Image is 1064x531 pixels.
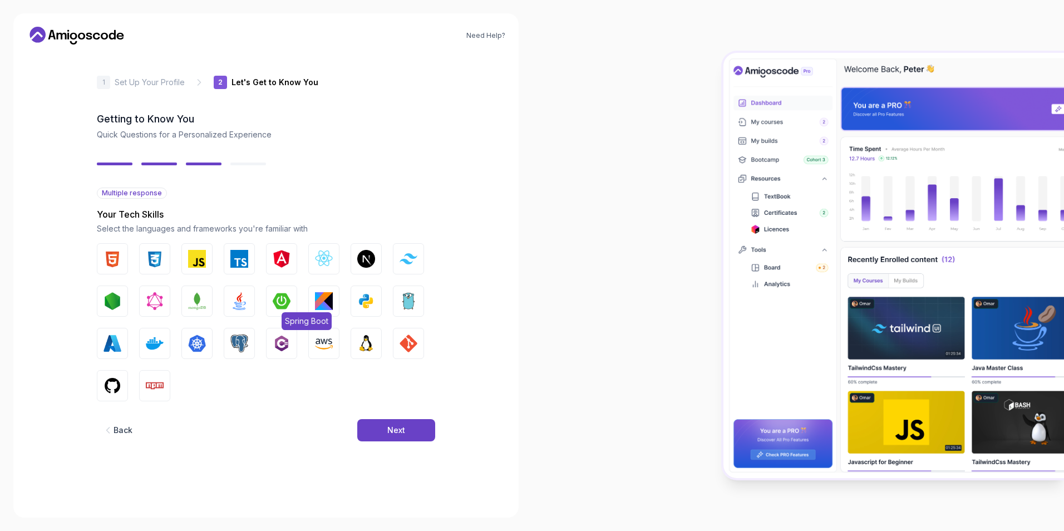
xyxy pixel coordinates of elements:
[387,425,405,436] div: Next
[139,370,170,401] button: Npm
[393,286,424,317] button: Go
[97,223,435,234] p: Select the languages and frameworks you're familiar with
[146,377,164,395] img: Npm
[357,250,375,268] img: Next.js
[273,335,290,352] img: C#
[181,328,213,359] button: Kubernetes
[315,250,333,268] img: React.js
[97,286,128,317] button: Node.js
[218,79,223,86] p: 2
[357,292,375,310] img: Python
[723,53,1064,478] img: Amigoscode Dashboard
[308,328,339,359] button: AWS
[104,377,121,395] img: GitHub
[188,335,206,352] img: Kubernetes
[308,286,339,317] button: Kotlin
[102,189,162,198] span: Multiple response
[266,243,297,274] button: Angular
[146,335,164,352] img: Docker
[393,243,424,274] button: Tailwind CSS
[357,335,375,352] img: Linux
[357,419,435,441] button: Next
[104,335,121,352] img: Azure
[315,292,333,310] img: Kotlin
[231,77,318,88] p: Let's Get to Know You
[351,243,382,274] button: Next.js
[97,129,435,140] p: Quick Questions for a Personalized Experience
[146,292,164,310] img: GraphQL
[104,292,121,310] img: Node.js
[188,250,206,268] img: JavaScript
[97,419,138,441] button: Back
[181,286,213,317] button: MongoDB
[146,250,164,268] img: CSS
[400,253,417,264] img: Tailwind CSS
[315,335,333,352] img: AWS
[393,328,424,359] button: GIT
[139,328,170,359] button: Docker
[224,328,255,359] button: PostgreSQL
[400,335,417,352] img: GIT
[102,79,105,86] p: 1
[97,370,128,401] button: GitHub
[351,328,382,359] button: Linux
[97,328,128,359] button: Azure
[266,286,297,317] button: Spring BootSpring Boot
[97,243,128,274] button: HTML
[400,292,417,310] img: Go
[115,77,185,88] p: Set Up Your Profile
[230,250,248,268] img: TypeScript
[273,292,290,310] img: Spring Boot
[188,292,206,310] img: MongoDB
[282,312,332,330] span: Spring Boot
[97,208,435,221] p: Your Tech Skills
[114,425,132,436] div: Back
[139,286,170,317] button: GraphQL
[181,243,213,274] button: JavaScript
[351,286,382,317] button: Python
[224,286,255,317] button: Java
[224,243,255,274] button: TypeScript
[104,250,121,268] img: HTML
[308,243,339,274] button: React.js
[97,111,435,127] h2: Getting to Know You
[273,250,290,268] img: Angular
[27,27,127,45] a: Home link
[230,292,248,310] img: Java
[139,243,170,274] button: CSS
[266,328,297,359] button: C#
[230,335,248,352] img: PostgreSQL
[466,31,505,40] a: Need Help?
